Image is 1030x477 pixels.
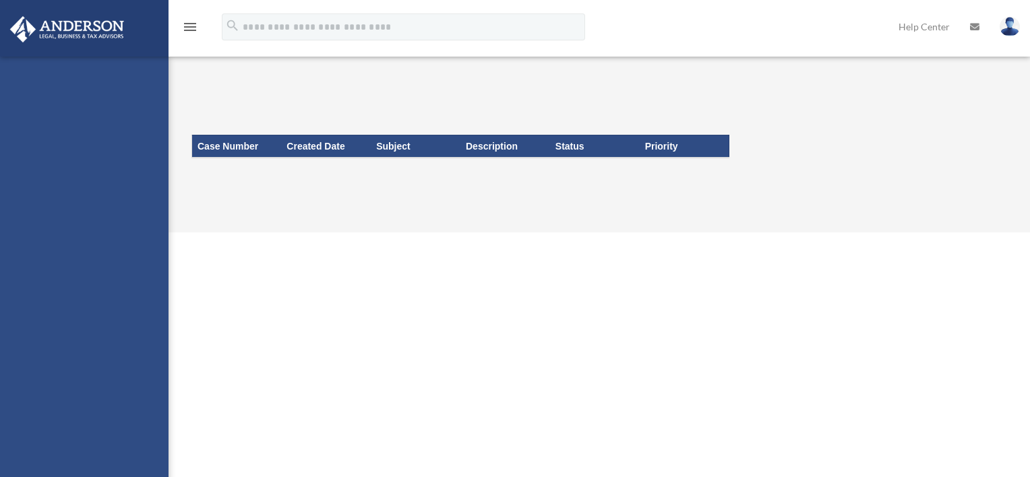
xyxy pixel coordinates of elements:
i: menu [182,19,198,35]
th: Created Date [281,135,371,158]
a: menu [182,24,198,35]
img: User Pic [1000,17,1020,36]
th: Description [460,135,550,158]
th: Subject [371,135,460,158]
th: Priority [640,135,729,158]
th: Case Number [192,135,282,158]
i: search [225,18,240,33]
th: Status [550,135,640,158]
img: Anderson Advisors Platinum Portal [6,16,128,42]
